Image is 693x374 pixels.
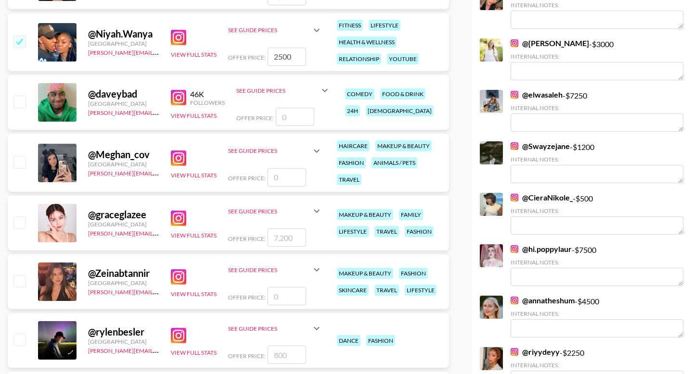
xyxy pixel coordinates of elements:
[228,147,311,154] div: See Guide Prices
[511,141,570,151] a: @Swayzejane
[88,209,159,221] div: @ graceglazee
[374,285,399,296] div: travel
[228,26,311,34] div: See Guide Prices
[268,287,306,305] input: 0
[511,38,683,80] div: - $ 3000
[228,352,266,360] span: Offer Price:
[190,99,225,106] div: Followers
[337,268,393,279] div: makeup & beauty
[88,168,231,177] a: [PERSON_NAME][EMAIL_ADDRESS][DOMAIN_NAME]
[88,40,159,47] div: [GEOGRAPHIC_DATA]
[88,326,159,338] div: @ rylenbesler
[228,199,322,223] div: See Guide Prices
[345,88,374,100] div: comedy
[399,268,428,279] div: fashion
[228,139,322,162] div: See Guide Prices
[171,30,186,45] img: Instagram
[88,287,231,296] a: [PERSON_NAME][EMAIL_ADDRESS][DOMAIN_NAME]
[268,346,306,364] input: 800
[511,193,573,202] a: @CieraNikole_
[88,100,159,107] div: [GEOGRAPHIC_DATA]
[88,279,159,287] div: [GEOGRAPHIC_DATA]
[375,140,432,151] div: makeup & beauty
[511,104,683,112] div: Internal Notes:
[88,88,159,100] div: @ daveybad
[228,317,322,340] div: See Guide Prices
[268,48,306,66] input: 2,500
[268,228,306,247] input: 7,200
[511,1,683,9] div: Internal Notes:
[190,89,225,99] div: 46K
[337,157,366,168] div: fashion
[511,296,575,305] a: @annatheshum
[511,347,560,357] a: @riyydeyy
[405,285,436,296] div: lifestyle
[88,47,231,56] a: [PERSON_NAME][EMAIL_ADDRESS][DOMAIN_NAME]
[337,53,381,64] div: relationship
[345,105,360,116] div: 24h
[228,175,266,182] span: Offer Price:
[511,156,683,163] div: Internal Notes:
[88,228,231,237] a: [PERSON_NAME][EMAIL_ADDRESS][DOMAIN_NAME]
[511,142,518,150] img: Instagram
[171,150,186,166] img: Instagram
[511,348,518,356] img: Instagram
[387,53,419,64] div: youtube
[171,90,186,105] img: Instagram
[236,87,319,94] div: See Guide Prices
[337,285,369,296] div: skincare
[511,38,589,48] a: @[PERSON_NAME]
[511,39,518,47] img: Instagram
[171,112,217,119] button: View Full Stats
[171,232,217,239] button: View Full Stats
[511,194,518,201] img: Instagram
[511,141,683,183] div: - $ 1200
[366,335,395,346] div: fashion
[171,349,217,356] button: View Full Stats
[511,296,683,337] div: - $ 4500
[511,310,683,317] div: Internal Notes:
[228,19,322,42] div: See Guide Prices
[88,28,159,40] div: @ Niyah.Wanya
[511,90,563,100] a: @elwasaleh
[236,79,331,102] div: See Guide Prices
[228,266,311,274] div: See Guide Prices
[337,174,361,185] div: travel
[374,226,399,237] div: travel
[511,244,572,254] a: @hi.poppylaur
[171,172,217,179] button: View Full Stats
[171,51,217,58] button: View Full Stats
[511,207,683,214] div: Internal Notes:
[88,107,231,116] a: [PERSON_NAME][EMAIL_ADDRESS][DOMAIN_NAME]
[88,149,159,161] div: @ Meghan_cov
[511,245,518,253] img: Instagram
[405,226,434,237] div: fashion
[228,235,266,242] span: Offer Price:
[337,209,393,220] div: makeup & beauty
[366,105,434,116] div: [DEMOGRAPHIC_DATA]
[88,267,159,279] div: @ Zeinabtannir
[337,335,360,346] div: dance
[511,193,683,235] div: - $ 500
[511,91,518,99] img: Instagram
[171,290,217,298] button: View Full Stats
[337,226,369,237] div: lifestyle
[372,157,417,168] div: animals / pets
[171,328,186,343] img: Instagram
[88,221,159,228] div: [GEOGRAPHIC_DATA]
[228,54,266,61] span: Offer Price:
[171,269,186,285] img: Instagram
[228,208,311,215] div: See Guide Prices
[171,211,186,226] img: Instagram
[511,259,683,266] div: Internal Notes:
[337,20,363,31] div: fitness
[276,108,314,126] input: 0
[399,209,423,220] div: family
[511,53,683,60] div: Internal Notes:
[236,114,274,122] span: Offer Price:
[337,140,370,151] div: haircare
[228,258,322,281] div: See Guide Prices
[268,168,306,187] input: 0
[88,161,159,168] div: [GEOGRAPHIC_DATA]
[511,244,683,286] div: - $ 7500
